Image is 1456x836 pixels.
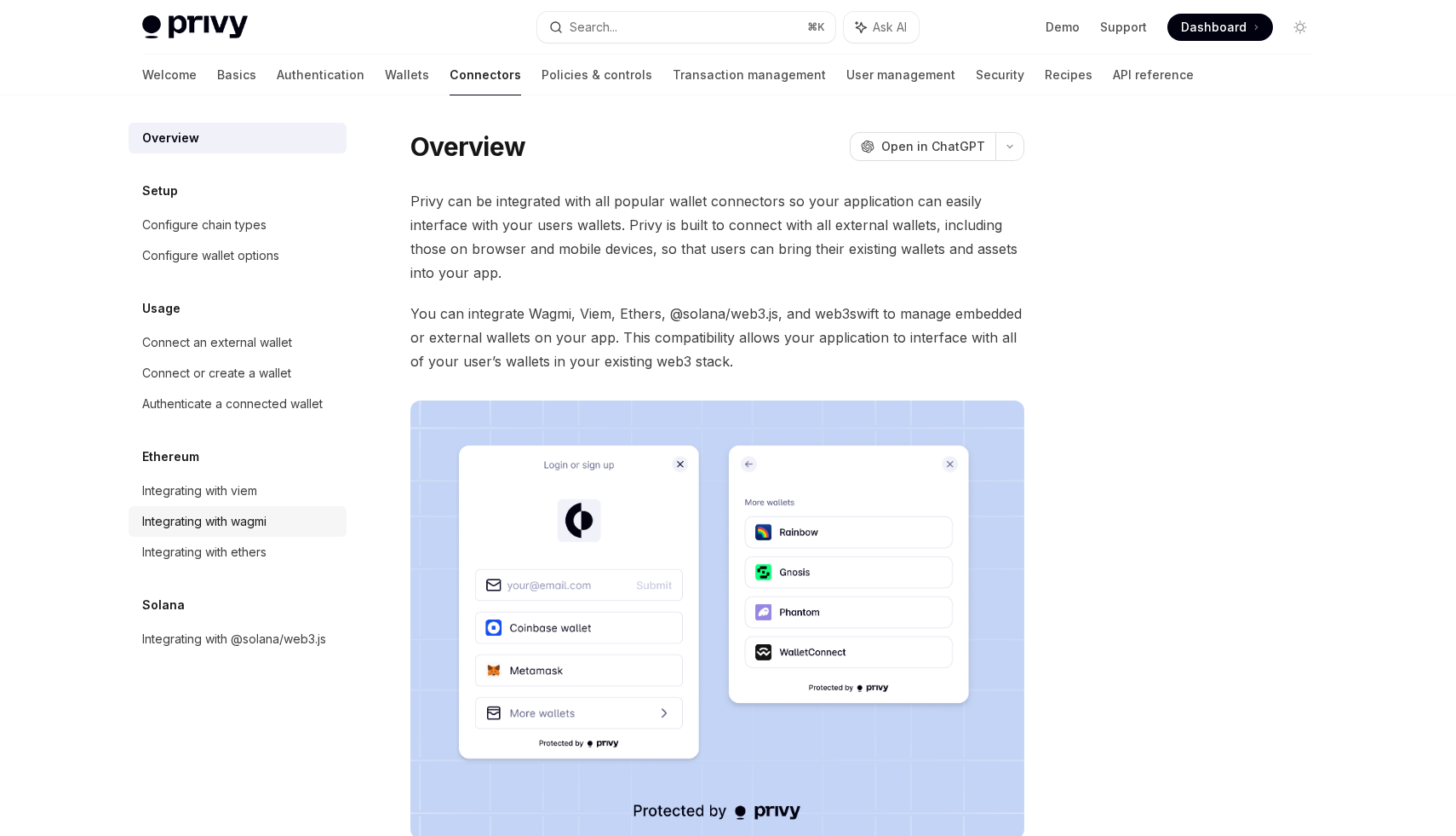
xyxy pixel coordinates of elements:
h1: Overview [410,131,525,162]
div: Integrating with wagmi [142,511,267,532]
h5: Solana [142,595,185,615]
a: Integrating with @solana/web3.js [129,624,347,654]
a: API reference [1113,55,1194,95]
a: Overview [129,123,347,153]
div: Integrating with viem [142,481,257,501]
img: light logo [142,15,248,39]
a: Integrating with wagmi [129,506,347,537]
button: Open in ChatGPT [850,132,995,161]
div: Overview [142,128,199,148]
h5: Ethereum [142,447,199,467]
span: Privy can be integrated with all popular wallet connectors so your application can easily interfa... [410,189,1024,285]
span: ⌘ K [807,20,825,34]
span: Ask AI [873,19,907,36]
div: Search... [570,17,617,37]
a: User management [846,55,955,95]
span: Dashboard [1181,19,1247,36]
a: Dashboard [1167,14,1273,41]
div: Configure wallet options [142,245,279,266]
div: Configure chain types [142,215,267,235]
a: Connect an external wallet [129,327,347,358]
div: Integrating with @solana/web3.js [142,629,326,649]
a: Transaction management [673,55,826,95]
button: Ask AI [844,12,919,43]
a: Integrating with ethers [129,537,347,568]
a: Configure chain types [129,210,347,240]
a: Configure wallet options [129,240,347,271]
a: Wallets [385,55,429,95]
a: Connect or create a wallet [129,358,347,389]
h5: Setup [142,181,178,201]
a: Integrating with viem [129,476,347,506]
span: You can integrate Wagmi, Viem, Ethers, @solana/web3.js, and web3swift to manage embedded or exter... [410,302,1024,373]
a: Support [1100,19,1147,36]
h5: Usage [142,298,181,319]
div: Connect an external wallet [142,332,292,353]
div: Integrating with ethers [142,542,267,562]
button: Toggle dark mode [1287,14,1314,41]
a: Recipes [1045,55,1092,95]
a: Authentication [277,55,364,95]
span: Open in ChatGPT [881,138,985,155]
a: Connectors [450,55,521,95]
div: Authenticate a connected wallet [142,394,323,414]
a: Welcome [142,55,197,95]
a: Demo [1046,19,1080,36]
a: Authenticate a connected wallet [129,389,347,419]
div: Connect or create a wallet [142,363,291,383]
a: Basics [217,55,256,95]
button: Search...⌘K [537,12,835,43]
a: Policies & controls [542,55,652,95]
a: Security [976,55,1024,95]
